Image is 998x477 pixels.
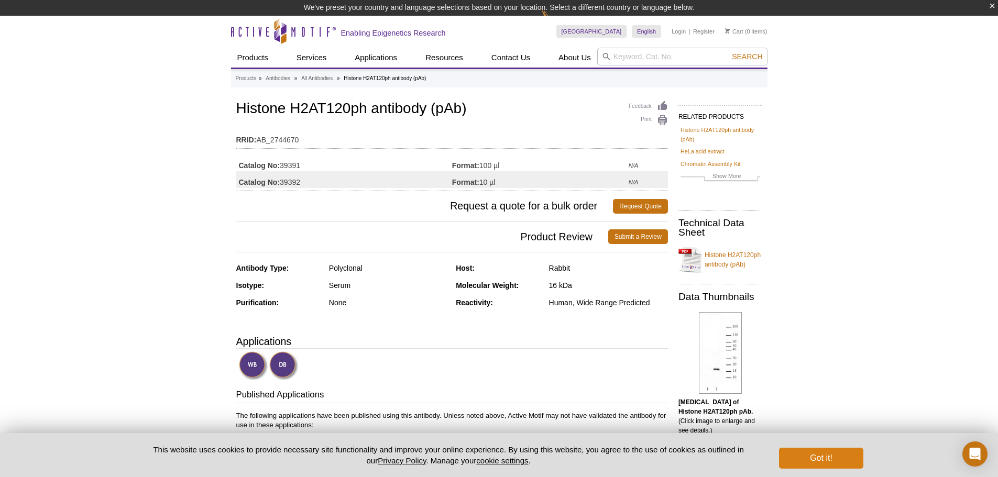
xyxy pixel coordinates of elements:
button: Search [729,52,765,61]
a: Applications [348,48,403,68]
td: N/A [629,171,668,188]
a: Login [672,28,686,35]
img: Dot Blot Validated [269,351,298,380]
button: Got it! [779,448,863,469]
img: Your Cart [725,28,730,34]
p: The following applications have been published using this antibody. Unless noted above, Active Mo... [236,411,668,477]
a: Register [693,28,715,35]
strong: Format: [452,178,479,187]
td: 10 µl [452,171,629,188]
a: Privacy Policy [378,456,426,465]
span: Search [732,52,762,61]
strong: Purification: [236,298,279,307]
a: All Antibodies [301,74,333,83]
td: 39392 [236,171,452,188]
div: Polyclonal [329,263,448,273]
li: » [294,75,298,81]
li: » [337,75,340,81]
h1: Histone H2AT120ph antibody (pAb) [236,101,668,118]
strong: Catalog No: [239,161,280,170]
a: English [632,25,661,38]
a: Contact Us [485,48,536,68]
a: Chromatin Assembly Kit [681,159,741,169]
strong: Isotype: [236,281,265,290]
a: Feedback [629,101,668,112]
strong: Host: [456,264,475,272]
a: Print [629,115,668,126]
button: cookie settings [476,456,528,465]
a: Show More [681,171,760,183]
h3: Published Applications [236,389,668,403]
a: Cart [725,28,743,35]
a: Antibodies [266,74,290,83]
div: Human, Wide Range Predicted [549,298,668,307]
h3: Applications [236,334,668,349]
div: Open Intercom Messenger [962,441,988,467]
a: Submit a Review [608,229,668,244]
a: Resources [419,48,469,68]
strong: Catalog No: [239,178,280,187]
a: [GEOGRAPHIC_DATA] [556,25,627,38]
span: Product Review [236,229,608,244]
li: » [259,75,262,81]
a: Products [231,48,275,68]
img: Western Blot Validated [239,351,268,380]
li: | [689,25,690,38]
a: HeLa acid extract [681,147,725,156]
li: Histone H2AT120ph antibody (pAb) [344,75,426,81]
p: This website uses cookies to provide necessary site functionality and improve your online experie... [135,444,762,466]
a: About Us [552,48,597,68]
input: Keyword, Cat. No. [597,48,767,65]
strong: Reactivity: [456,298,493,307]
h2: RELATED PRODUCTS [678,105,762,124]
div: Rabbit [549,263,668,273]
a: Request Quote [613,199,668,214]
a: Products [236,74,256,83]
div: Serum [329,281,448,290]
strong: Format: [452,161,479,170]
p: (Click image to enlarge and see details.) [678,397,762,435]
a: Histone H2AT120ph antibody (pAb) [681,125,760,144]
td: AB_2744670 [236,129,668,146]
span: Request a quote for a bulk order [236,199,613,214]
li: (0 items) [725,25,767,38]
img: Change Here [541,8,569,32]
b: [MEDICAL_DATA] of Histone H2AT120ph pAb. [678,398,753,415]
td: 39391 [236,154,452,171]
h2: Enabling Epigenetics Research [341,28,446,38]
div: 16 kDa [549,281,668,290]
div: None [329,298,448,307]
a: Histone H2AT120ph antibody (pAb) [678,244,762,275]
h2: Technical Data Sheet [678,218,762,237]
h2: Data Thumbnails [678,292,762,302]
strong: Antibody Type: [236,264,289,272]
img: Histone H2AT120ph antibody (pAb) tested by Western blot. [699,312,742,394]
strong: Molecular Weight: [456,281,519,290]
td: N/A [629,154,668,171]
strong: RRID: [236,135,257,145]
a: Services [290,48,333,68]
td: 100 µl [452,154,629,171]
